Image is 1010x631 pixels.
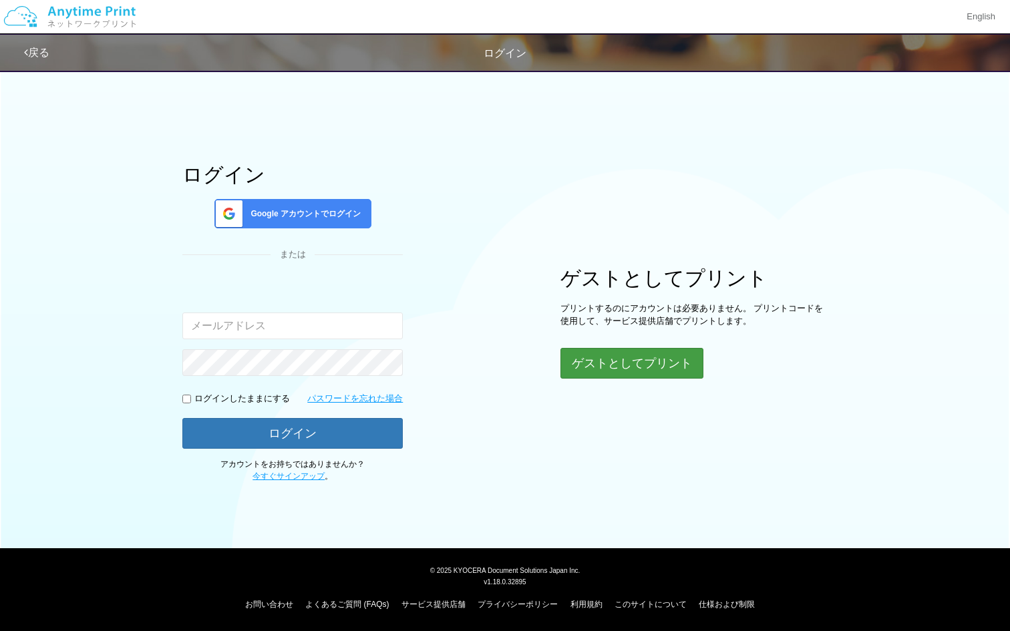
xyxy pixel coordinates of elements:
h1: ログイン [182,164,403,186]
a: 利用規約 [570,600,603,609]
span: Google アカウントでログイン [245,208,361,220]
p: アカウントをお持ちではありませんか？ [182,459,403,481]
a: このサイトについて [615,600,687,609]
button: ログイン [182,418,403,449]
h1: ゲストとしてプリント [560,267,828,289]
input: メールアドレス [182,312,403,339]
button: ゲストとしてプリント [560,348,703,379]
span: ログイン [484,47,526,59]
a: よくあるご質問 (FAQs) [305,600,389,609]
span: © 2025 KYOCERA Document Solutions Japan Inc. [430,566,580,574]
p: プリントするのにアカウントは必要ありません。 プリントコードを使用して、サービス提供店舗でプリントします。 [560,302,828,327]
a: お問い合わせ [245,600,293,609]
a: パスワードを忘れた場合 [307,393,403,405]
div: または [182,248,403,261]
span: 。 [252,471,333,481]
a: 戻る [24,47,49,58]
a: 仕様および制限 [699,600,755,609]
a: プライバシーポリシー [478,600,558,609]
a: サービス提供店舗 [401,600,466,609]
p: ログインしたままにする [194,393,290,405]
span: v1.18.0.32895 [484,578,526,586]
a: 今すぐサインアップ [252,471,325,481]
